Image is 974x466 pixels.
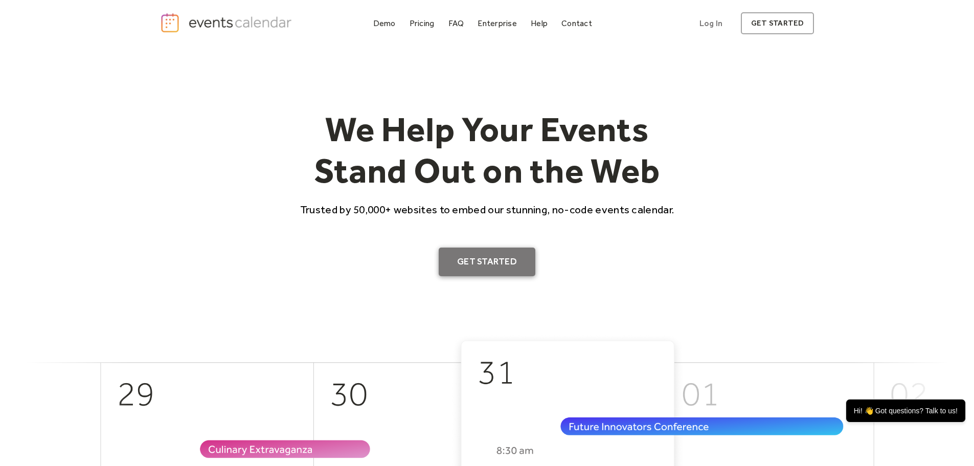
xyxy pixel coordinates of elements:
[160,12,295,33] a: home
[291,202,684,217] p: Trusted by 50,000+ websites to embed our stunning, no-code events calendar.
[561,20,592,26] div: Contact
[439,248,535,276] a: Get Started
[473,16,520,30] a: Enterprise
[689,12,733,34] a: Log In
[557,16,596,30] a: Contact
[527,16,552,30] a: Help
[478,20,516,26] div: Enterprise
[291,108,684,192] h1: We Help Your Events Stand Out on the Web
[373,20,396,26] div: Demo
[531,20,548,26] div: Help
[410,20,435,26] div: Pricing
[405,16,439,30] a: Pricing
[369,16,400,30] a: Demo
[444,16,468,30] a: FAQ
[448,20,464,26] div: FAQ
[741,12,814,34] a: get started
